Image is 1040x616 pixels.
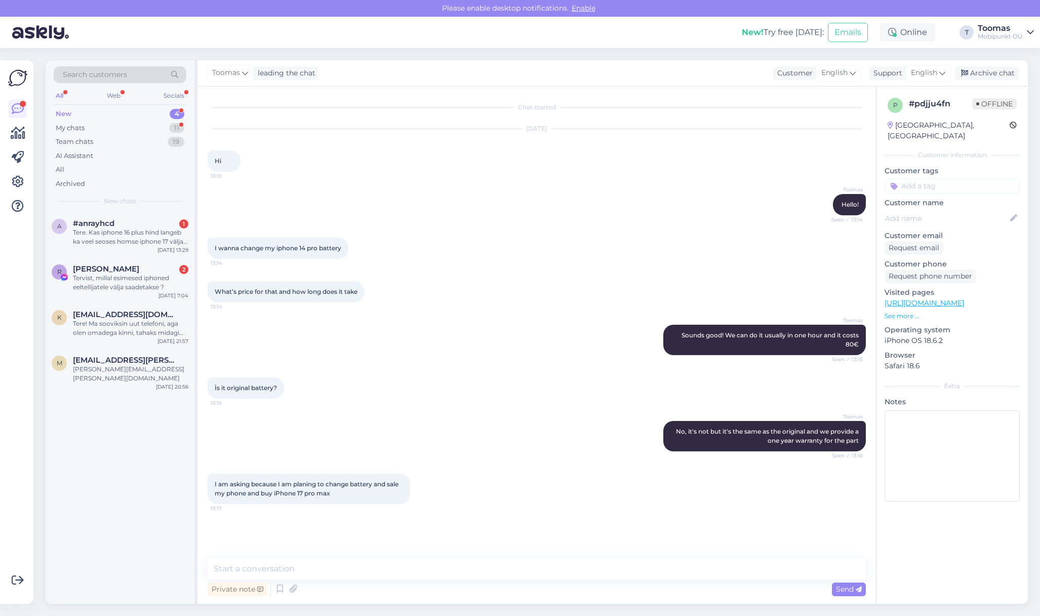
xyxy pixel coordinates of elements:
div: Customer information [885,150,1020,160]
span: 13:17 [211,505,249,512]
span: İs it original battery? [215,384,277,392]
b: New! [742,27,764,37]
p: Visited pages [885,287,1020,298]
div: Online [880,23,935,42]
div: # pdjju4fn [909,98,972,110]
p: Customer phone [885,259,1020,269]
p: Notes [885,397,1020,407]
div: New [56,109,71,119]
span: Toomas [825,317,863,324]
div: 1 [179,219,188,228]
span: No, it's not but it's the same as the original and we provide a one year warranty for the part [676,428,860,444]
div: Request email [885,241,943,255]
div: All [56,165,64,175]
div: AI Assistant [56,151,93,161]
div: [GEOGRAPHIC_DATA], [GEOGRAPHIC_DATA] [888,120,1010,141]
a: [URL][DOMAIN_NAME] [885,298,964,307]
span: Hi [215,157,221,165]
span: Seen ✓ 13:15 [825,356,863,363]
span: monika.aedma@gmail.com [73,356,178,365]
p: Customer email [885,230,1020,241]
span: Reiko Reinau [73,264,139,274]
div: 2 [179,265,188,274]
p: Customer name [885,198,1020,208]
p: Operating system [885,325,1020,335]
div: Try free [DATE]: [742,26,824,38]
div: Team chats [56,137,93,147]
div: 11 [169,123,184,133]
span: Enable [569,4,598,13]
span: Seen ✓ 13:14 [825,216,863,223]
div: Extra [885,381,1020,391]
span: I am asking because I am planing to change battery and sale my phone and buy iPhone 17 pro max [215,480,400,497]
div: [DATE] 21:57 [157,337,188,345]
div: Tervist, millal esimesed iphoned eeltellijatele välja saadetakse ? [73,274,188,292]
span: Toomas [825,413,863,420]
span: Toomas [212,67,240,79]
div: Private note [208,583,267,596]
span: I wanna change my iphone 14 pro battery [215,244,341,252]
span: Sounds good! We can do it usually in one hour and it costs 80€ [682,331,860,348]
div: Tere! Ma sooviksin uut telefoni, aga olen omadega kinni, tahaks midagi mis on kõrgem kui 60hz ekr... [73,319,188,337]
span: 13:15 [211,399,249,407]
span: R [57,268,62,276]
span: What’s price for that and how long does it take [215,288,357,295]
button: Emails [828,23,868,42]
span: Offline [972,98,1017,109]
div: Web [105,89,123,102]
span: Seen ✓ 13:16 [825,452,863,459]
div: Toomas [978,24,1023,32]
span: Toomas [825,186,863,194]
div: Customer [773,68,813,79]
span: Send [836,585,862,594]
div: Archive chat [955,66,1019,80]
div: 19 [168,137,184,147]
span: 13:14 [211,259,249,267]
span: p [893,101,898,109]
span: a [57,222,62,230]
div: T [959,25,974,40]
span: Hello! [842,201,859,208]
p: iPhone OS 18.6.2 [885,335,1020,346]
div: Chat started [208,103,866,112]
div: Mobipunkt OÜ [978,32,1023,41]
div: Socials [162,89,186,102]
div: Tere. Kas iphone 16 plus hind langeb ka veel seoses homse iphone 17 välja tulekuga? [73,228,188,246]
img: Askly Logo [8,68,27,88]
div: All [54,89,65,102]
span: 13:14 [211,303,249,311]
div: leading the chat [254,68,315,79]
div: [DATE] [208,124,866,133]
div: Support [869,68,902,79]
div: My chats [56,123,85,133]
span: 13:13 [211,172,249,180]
span: kunozifier@gmail.com [73,310,178,319]
span: New chats [104,197,136,206]
p: Browser [885,350,1020,361]
p: Customer tags [885,166,1020,176]
div: [DATE] 13:29 [157,246,188,254]
div: 4 [170,109,184,119]
span: #anrayhcd [73,219,114,228]
span: Search customers [63,69,127,80]
span: m [57,359,62,367]
input: Add name [885,213,1008,224]
span: k [57,314,62,321]
div: [PERSON_NAME][EMAIL_ADDRESS][PERSON_NAME][DOMAIN_NAME] [73,365,188,383]
div: Archived [56,179,85,189]
a: ToomasMobipunkt OÜ [978,24,1034,41]
div: [DATE] 7:04 [158,292,188,299]
input: Add a tag [885,178,1020,194]
p: See more ... [885,312,1020,321]
div: Request phone number [885,269,976,283]
p: Safari 18.6 [885,361,1020,371]
span: English [821,67,848,79]
span: English [911,67,937,79]
div: [DATE] 20:56 [156,383,188,391]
